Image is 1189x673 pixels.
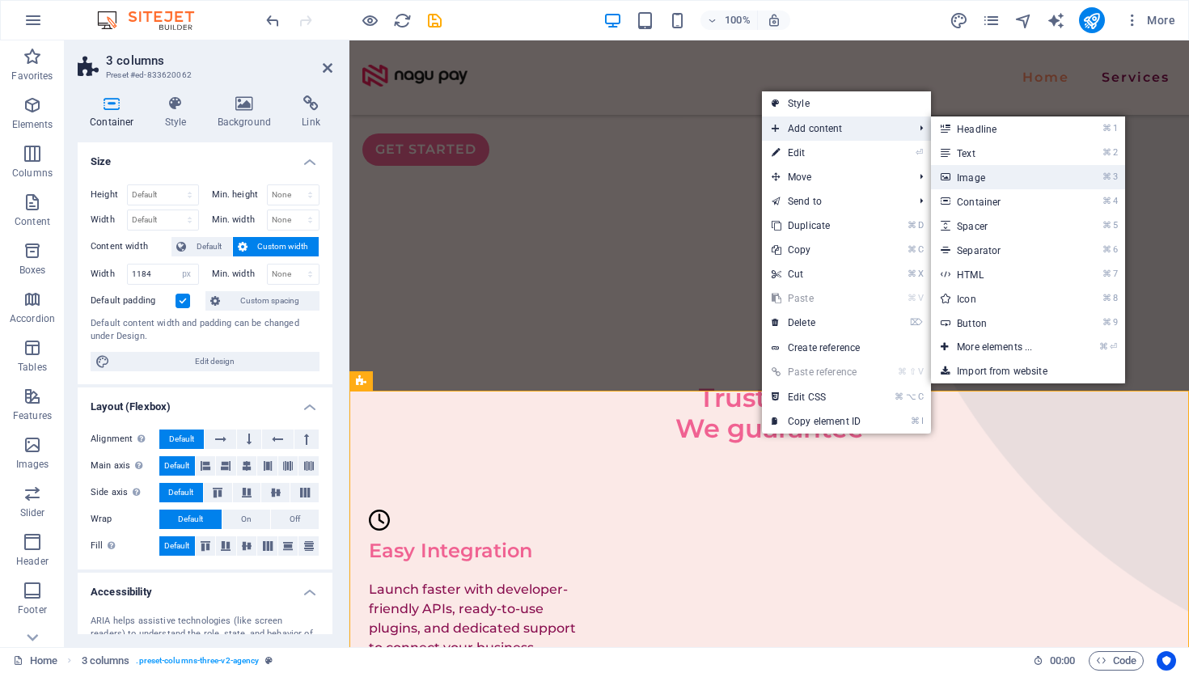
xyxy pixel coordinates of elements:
img: Editor Logo [93,11,214,30]
button: Default [159,483,203,502]
i: ⌘ [1102,220,1111,231]
span: Add content [762,116,907,141]
button: pages [982,11,1001,30]
a: ⌘VPaste [762,286,870,311]
i: Undo: Delete elements (Ctrl+Z) [264,11,282,30]
i: ⌘ [911,416,920,426]
span: 00 00 [1050,651,1075,671]
label: Width [91,215,127,224]
span: Custom width [252,237,315,256]
span: Edit design [115,352,315,371]
i: V [918,366,923,377]
button: design [950,11,969,30]
i: Save (Ctrl+S) [425,11,444,30]
i: ⇧ [909,366,916,377]
i: ⌘ [1099,341,1108,352]
i: ⌘ [1102,317,1111,328]
i: 9 [1113,317,1117,328]
label: Width [91,269,127,278]
label: Wrap [91,510,159,529]
i: 3 [1113,171,1117,182]
span: Default [168,483,193,502]
i: 8 [1113,293,1117,303]
label: Main axis [91,456,159,476]
label: Side axis [91,483,159,502]
a: ⌘DDuplicate [762,214,870,238]
h6: Session time [1033,651,1076,671]
a: ⌘2Text [931,141,1064,165]
p: Features [13,409,52,422]
i: ⌘ [1102,196,1111,206]
button: Code [1089,651,1144,671]
a: ⏎Edit [762,141,870,165]
i: I [921,416,923,426]
span: : [1061,654,1064,667]
label: Default padding [91,291,176,311]
h4: Container [78,95,153,129]
p: Columns [12,167,53,180]
i: ⌘ [898,366,907,377]
nav: breadcrumb [82,651,273,671]
span: Default [178,510,203,529]
a: ⌘⏎More elements ... [931,335,1064,359]
i: ⌘ [908,220,916,231]
h3: Preset #ed-833620062 [106,68,300,83]
i: ⌘ [1102,244,1111,255]
button: 100% [700,11,758,30]
i: V [918,293,923,303]
p: Header [16,555,49,568]
button: Default [171,237,232,256]
a: ⌘6Separator [931,238,1064,262]
p: Favorites [11,70,53,83]
button: Custom spacing [205,291,319,311]
h4: Background [205,95,290,129]
label: Content width [91,237,171,256]
button: Default [159,430,204,449]
label: Alignment [91,430,159,449]
a: ⌘⇧VPaste reference [762,360,870,384]
span: Default [164,536,189,556]
p: Accordion [10,312,55,325]
i: ⌘ [908,244,916,255]
i: ⌥ [906,392,916,402]
label: Min. width [212,215,267,224]
i: ⌦ [910,317,923,328]
button: Custom width [233,237,319,256]
a: ⌘4Container [931,189,1064,214]
button: Edit design [91,352,319,371]
i: This element is a customizable preset [265,656,273,665]
label: Fill [91,536,159,556]
span: Custom spacing [225,291,315,311]
span: Click to select. Double-click to edit [82,651,130,671]
button: More [1118,7,1182,33]
label: Min. width [212,269,267,278]
a: ⌘ICopy element ID [762,409,870,434]
span: On [241,510,252,529]
a: Style [762,91,931,116]
i: ⌘ [1102,269,1111,279]
div: ARIA helps assistive technologies (like screen readers) to understand the role, state, and behavi... [91,615,319,655]
i: ⏎ [1110,341,1117,352]
div: Default content width and padding can be changed under Design. [91,317,319,344]
button: Click here to leave preview mode and continue editing [360,11,379,30]
p: Images [16,458,49,471]
label: Min. height [212,190,267,199]
h4: Style [153,95,205,129]
h4: Layout (Flexbox) [78,387,332,417]
i: ⏎ [916,147,923,158]
i: ⌘ [1102,171,1111,182]
button: publish [1079,7,1105,33]
a: ⌘XCut [762,262,870,286]
h4: Accessibility [78,573,332,602]
i: Navigator [1014,11,1033,30]
span: Move [762,165,907,189]
a: ⌘⌥CEdit CSS [762,385,870,409]
i: AI Writer [1047,11,1065,30]
button: text_generator [1047,11,1066,30]
i: On resize automatically adjust zoom level to fit chosen device. [767,13,781,28]
button: undo [263,11,282,30]
button: Usercentrics [1157,651,1176,671]
i: D [918,220,923,231]
span: . preset-columns-three-v2-agency [136,651,259,671]
i: ⌘ [908,293,916,303]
